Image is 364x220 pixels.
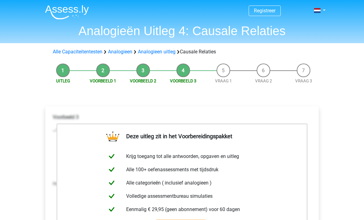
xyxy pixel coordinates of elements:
a: Vraag 2 [255,79,272,83]
div: Causale Relaties [50,48,314,56]
a: Voorbeeld 1 [90,79,116,83]
a: Voorbeeld 3 [170,79,196,83]
a: Vraag 3 [295,79,312,83]
b: … [53,127,56,132]
h1: Analogieën Uitleg 4: Causale Relaties [40,23,324,38]
b: Voorbeeld 3 [53,114,79,120]
img: Assessly [45,5,89,19]
a: Registreer [254,8,275,14]
a: Vraag 1 [215,79,232,83]
a: Uitleg [56,79,70,83]
a: Alle Capaciteitentesten [53,49,102,55]
a: Analogieen [108,49,132,55]
a: Analogieen uitleg [138,49,176,55]
a: Voorbeeld 2 [130,79,156,83]
p: Het antwoord is in dit geval 2. “paren kan leiden tot bevruchting, ziekte kan overlijden als gevo... [53,180,311,188]
p: staat tot als staat tot … [53,126,311,133]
